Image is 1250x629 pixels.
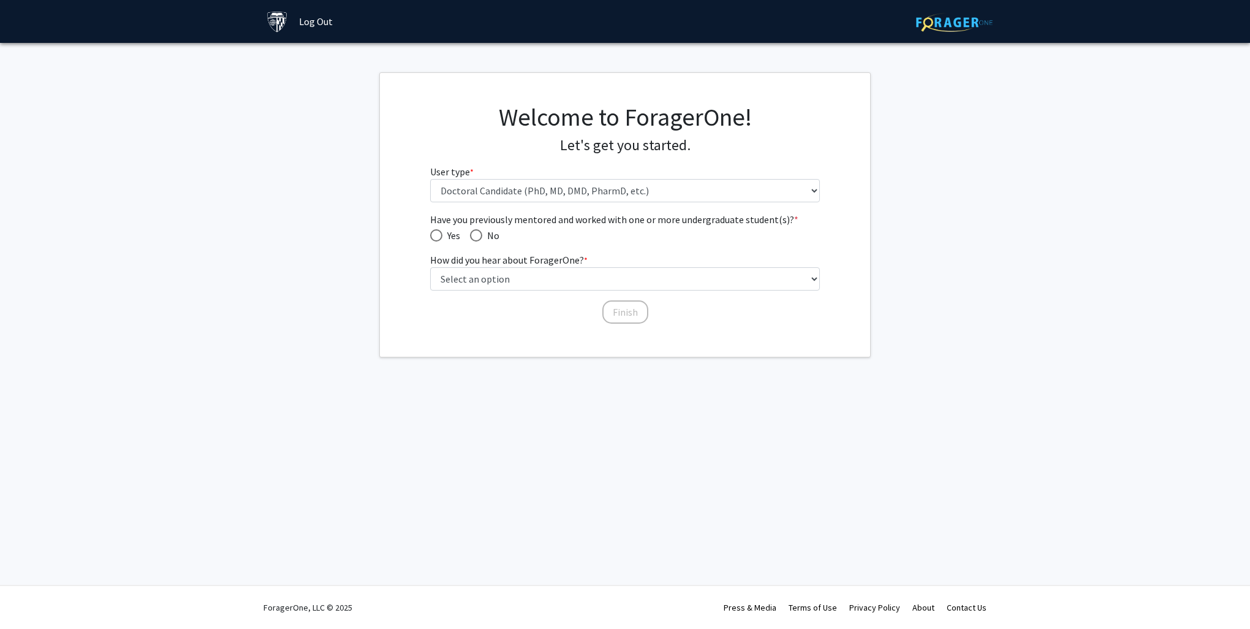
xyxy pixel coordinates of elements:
div: ForagerOne, LLC © 2025 [263,586,352,629]
h4: Let's get you started. [430,137,820,154]
span: No [482,228,499,243]
a: Terms of Use [789,602,837,613]
img: ForagerOne Logo [916,13,993,32]
button: Finish [602,300,648,324]
label: User type [430,164,474,179]
label: How did you hear about ForagerOne? [430,253,588,267]
a: Privacy Policy [849,602,900,613]
a: Contact Us [947,602,987,613]
img: Johns Hopkins University Logo [267,11,288,32]
a: Press & Media [724,602,776,613]
span: Yes [442,228,460,243]
iframe: Chat [9,574,52,620]
h1: Welcome to ForagerOne! [430,102,820,132]
span: Have you previously mentored and worked with one or more undergraduate student(s)? [430,212,820,227]
mat-radio-group: Have you previously mentored and worked with one or more undergraduate student(s)? [430,227,820,243]
a: About [912,602,934,613]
